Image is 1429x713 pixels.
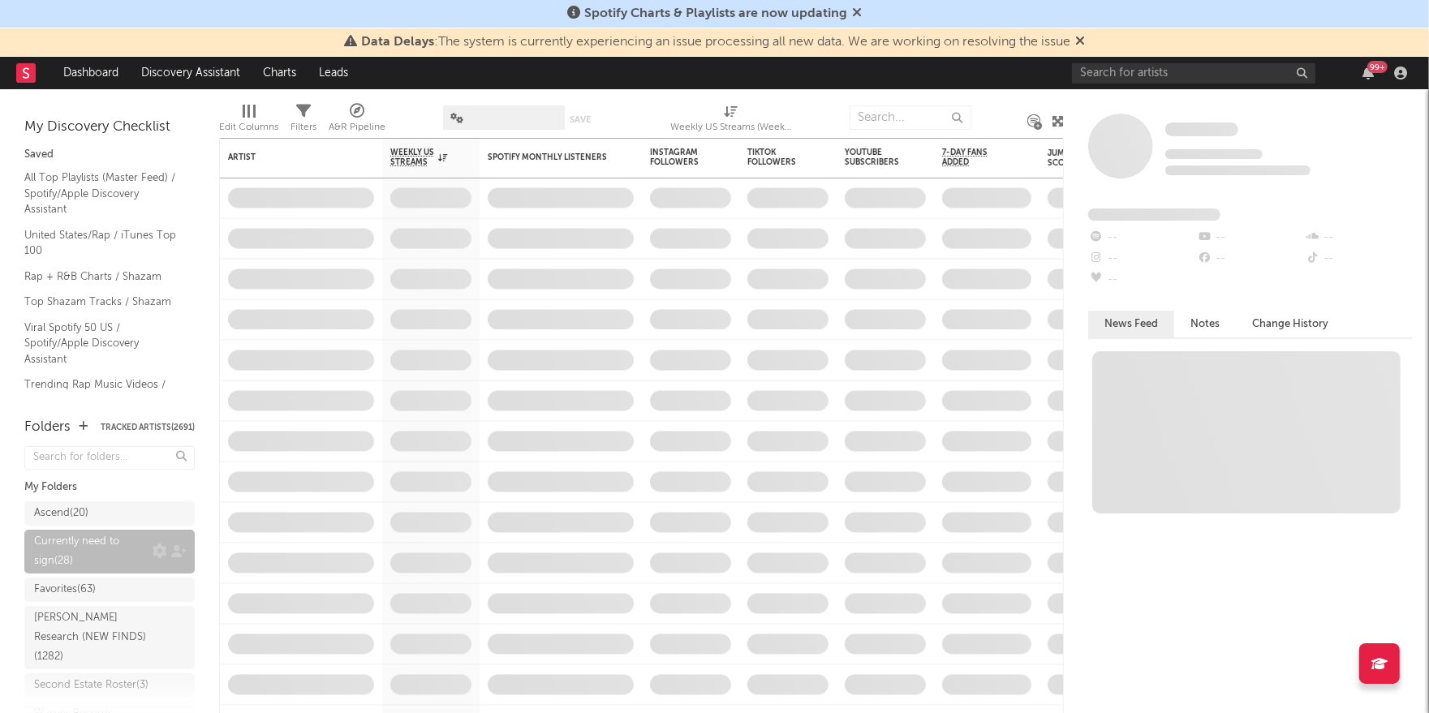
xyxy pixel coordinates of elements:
[24,418,71,437] div: Folders
[24,578,195,602] a: Favorites(63)
[34,580,96,599] div: Favorites ( 63 )
[291,97,316,144] div: Filters
[252,57,308,89] a: Charts
[1072,63,1315,84] input: Search for artists
[942,148,1007,167] span: 7-Day Fans Added
[850,105,971,130] input: Search...
[24,530,195,573] a: Currently need to sign(28)
[24,606,195,669] a: [PERSON_NAME] Research (NEW FINDS)(1282)
[101,423,195,432] button: Tracked Artists(2691)
[1048,148,1088,168] div: Jump Score
[1088,269,1196,290] div: --
[670,97,792,144] div: Weekly US Streams (Weekly US Streams)
[1196,248,1304,269] div: --
[24,501,195,526] a: Ascend(20)
[1088,227,1196,248] div: --
[1165,149,1263,159] span: Tracking Since: [DATE]
[1165,122,1238,138] a: Some Artist
[488,152,609,162] div: Spotify Monthly Listeners
[1362,67,1374,79] button: 99+
[1305,248,1413,269] div: --
[34,504,88,523] div: Ascend ( 20 )
[34,676,148,695] div: Second Estate Roster ( 3 )
[329,118,385,137] div: A&R Pipeline
[24,118,195,137] div: My Discovery Checklist
[1196,227,1304,248] div: --
[34,532,148,571] div: Currently need to sign ( 28 )
[390,148,434,167] span: Weekly US Streams
[1236,311,1345,337] button: Change History
[24,446,195,470] input: Search for folders...
[24,268,179,286] a: Rap + R&B Charts / Shazam
[361,36,434,49] span: Data Delays
[308,57,359,89] a: Leads
[24,376,179,409] a: Trending Rap Music Videos / YouTube
[1075,36,1085,49] span: Dismiss
[24,478,195,497] div: My Folders
[24,319,179,368] a: Viral Spotify 50 US / Spotify/Apple Discovery Assistant
[291,118,316,137] div: Filters
[1165,122,1238,136] span: Some Artist
[219,118,278,137] div: Edit Columns
[1305,227,1413,248] div: --
[219,97,278,144] div: Edit Columns
[747,148,804,167] div: TikTok Followers
[34,608,148,667] div: [PERSON_NAME] Research (NEW FINDS) ( 1282 )
[130,57,252,89] a: Discovery Assistant
[670,118,792,137] div: Weekly US Streams (Weekly US Streams)
[1088,248,1196,269] div: --
[24,145,195,165] div: Saved
[1088,311,1174,337] button: News Feed
[24,293,179,311] a: Top Shazam Tracks / Shazam
[570,115,592,124] button: Save
[650,148,707,167] div: Instagram Followers
[584,7,847,20] span: Spotify Charts & Playlists are now updating
[24,226,179,260] a: United States/Rap / iTunes Top 100
[845,148,902,167] div: YouTube Subscribers
[1367,61,1388,73] div: 99 +
[1088,208,1220,221] span: Fans Added by Platform
[329,97,385,144] div: A&R Pipeline
[24,169,179,218] a: All Top Playlists (Master Feed) / Spotify/Apple Discovery Assistant
[52,57,130,89] a: Dashboard
[1165,165,1311,175] span: 0 fans last week
[1174,311,1236,337] button: Notes
[24,673,195,698] a: Second Estate Roster(3)
[852,7,862,20] span: Dismiss
[361,36,1070,49] span: : The system is currently experiencing an issue processing all new data. We are working on resolv...
[228,152,350,162] div: Artist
